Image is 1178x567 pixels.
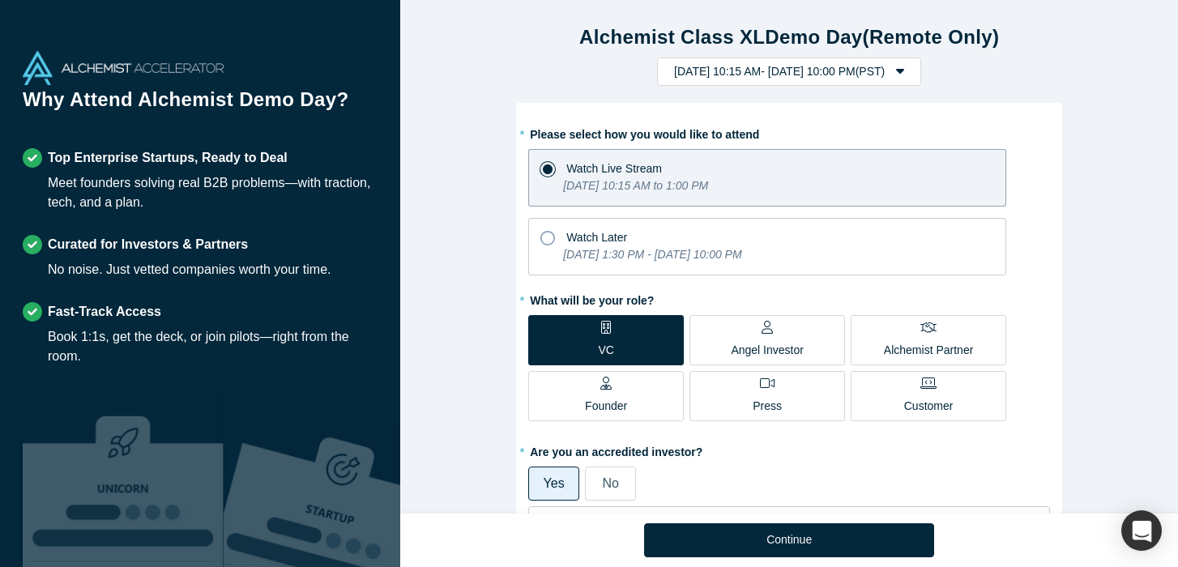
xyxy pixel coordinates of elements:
p: Founder [585,398,627,415]
strong: Fast-Track Access [48,305,161,318]
label: Please select how you would like to attend [528,121,1050,143]
strong: Curated for Investors & Partners [48,237,248,251]
strong: Alchemist Class XL Demo Day (Remote Only) [579,26,999,48]
i: [DATE] 1:30 PM - [DATE] 10:00 PM [563,248,741,261]
p: Press [753,398,782,415]
p: Alchemist Partner [884,342,973,359]
h1: Why Attend Alchemist Demo Day? [23,85,378,126]
label: Are you an accredited investor? [528,438,1050,461]
button: [DATE] 10:15 AM- [DATE] 10:00 PM(PST) [657,58,921,86]
span: Watch Live Stream [566,162,662,175]
div: No noise. Just vetted companies worth your time. [48,260,331,279]
p: Customer [904,398,954,415]
span: Yes [544,476,565,490]
span: No [602,476,618,490]
i: [DATE] 10:15 AM to 1:00 PM [563,179,708,192]
div: Meet founders solving real B2B problems—with traction, tech, and a plan. [48,173,378,212]
span: Watch Later [566,231,627,244]
img: Alchemist Accelerator Logo [23,51,224,85]
p: VC [598,342,613,359]
button: Continue [644,523,934,557]
strong: Top Enterprise Startups, Ready to Deal [48,151,288,164]
label: What will be your role? [528,287,1050,309]
p: Angel Investor [731,342,804,359]
div: Book 1:1s, get the deck, or join pilots—right from the room. [48,327,378,366]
